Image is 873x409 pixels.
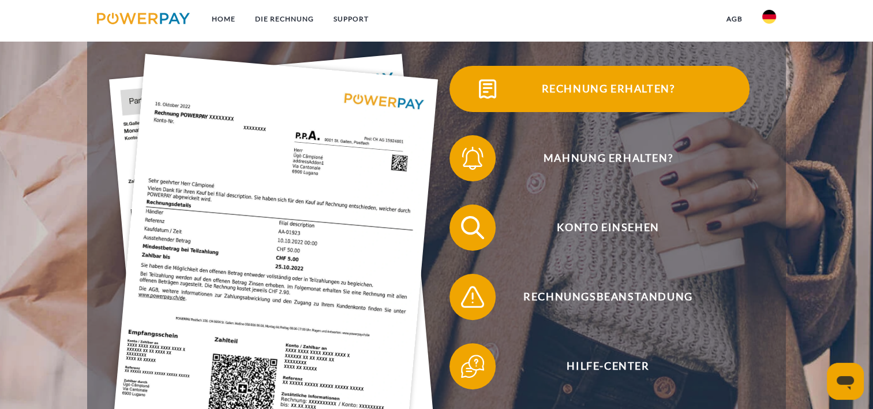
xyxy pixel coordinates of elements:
span: Mahnung erhalten? [467,135,750,181]
span: Rechnung erhalten? [467,66,750,112]
a: DIE RECHNUNG [245,9,324,29]
img: qb_warning.svg [458,282,487,311]
button: Rechnung erhalten? [449,66,750,112]
img: qb_help.svg [458,352,487,381]
img: qb_bell.svg [458,144,487,173]
a: agb [717,9,752,29]
img: qb_bill.svg [473,75,502,103]
span: Konto einsehen [467,204,750,251]
iframe: Schaltfläche zum Öffnen des Messaging-Fensters [827,363,864,400]
button: Rechnungsbeanstandung [449,274,750,320]
a: Home [202,9,245,29]
button: Konto einsehen [449,204,750,251]
button: Mahnung erhalten? [449,135,750,181]
a: SUPPORT [324,9,379,29]
img: logo-powerpay.svg [97,13,190,24]
span: Rechnungsbeanstandung [467,274,750,320]
img: qb_search.svg [458,213,487,242]
span: Hilfe-Center [467,343,750,389]
img: de [762,10,776,24]
button: Hilfe-Center [449,343,750,389]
